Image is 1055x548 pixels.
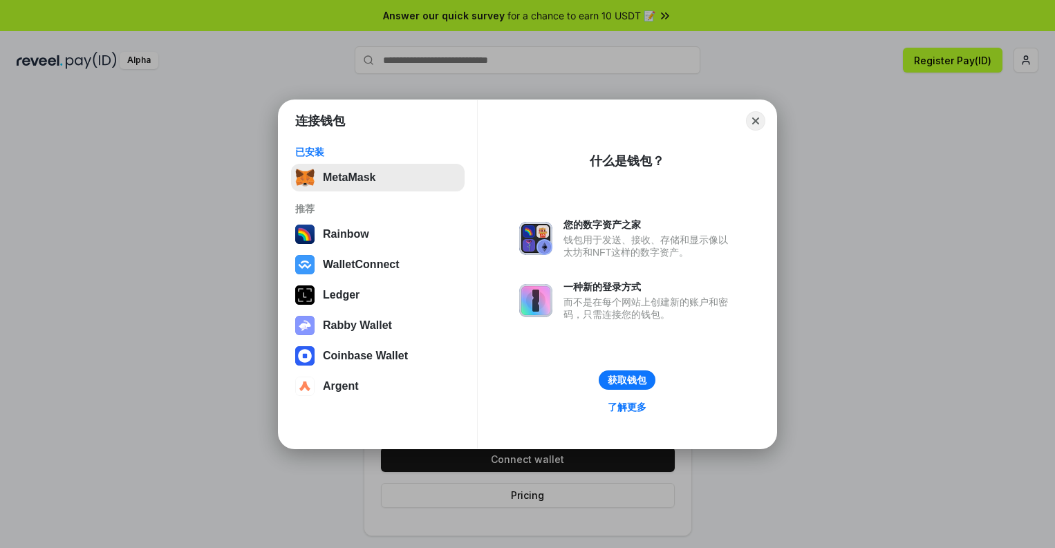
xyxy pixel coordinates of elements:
div: Argent [323,380,359,393]
div: Rainbow [323,228,369,240]
img: svg+xml,%3Csvg%20xmlns%3D%22http%3A%2F%2Fwww.w3.org%2F2000%2Fsvg%22%20fill%3D%22none%22%20viewBox... [295,316,315,335]
button: Rabby Wallet [291,312,465,339]
button: WalletConnect [291,251,465,278]
button: 获取钱包 [599,370,655,390]
h1: 连接钱包 [295,113,345,129]
button: Argent [291,372,465,400]
div: Coinbase Wallet [323,350,408,362]
div: Rabby Wallet [323,319,392,332]
img: svg+xml,%3Csvg%20width%3D%2228%22%20height%3D%2228%22%20viewBox%3D%220%200%2028%2028%22%20fill%3D... [295,346,315,366]
div: WalletConnect [323,258,400,271]
div: 而不是在每个网站上创建新的账户和密码，只需连接您的钱包。 [563,296,735,321]
img: svg+xml,%3Csvg%20width%3D%22120%22%20height%3D%22120%22%20viewBox%3D%220%200%20120%20120%22%20fil... [295,225,315,244]
div: 获取钱包 [608,374,646,386]
div: 已安装 [295,146,460,158]
img: svg+xml,%3Csvg%20width%3D%2228%22%20height%3D%2228%22%20viewBox%3D%220%200%2028%2028%22%20fill%3D... [295,255,315,274]
div: 钱包用于发送、接收、存储和显示像以太坊和NFT这样的数字资产。 [563,234,735,258]
div: MetaMask [323,171,375,184]
img: svg+xml,%3Csvg%20xmlns%3D%22http%3A%2F%2Fwww.w3.org%2F2000%2Fsvg%22%20fill%3D%22none%22%20viewBox... [519,284,552,317]
img: svg+xml,%3Csvg%20xmlns%3D%22http%3A%2F%2Fwww.w3.org%2F2000%2Fsvg%22%20width%3D%2228%22%20height%3... [295,285,315,305]
div: 了解更多 [608,401,646,413]
img: svg+xml,%3Csvg%20xmlns%3D%22http%3A%2F%2Fwww.w3.org%2F2000%2Fsvg%22%20fill%3D%22none%22%20viewBox... [519,222,552,255]
a: 了解更多 [599,398,655,416]
div: 什么是钱包？ [590,153,664,169]
div: 推荐 [295,202,460,215]
button: Coinbase Wallet [291,342,465,370]
div: 您的数字资产之家 [563,218,735,231]
button: MetaMask [291,164,465,191]
button: Rainbow [291,220,465,248]
div: Ledger [323,289,360,301]
img: svg+xml,%3Csvg%20fill%3D%22none%22%20height%3D%2233%22%20viewBox%3D%220%200%2035%2033%22%20width%... [295,168,315,187]
button: Close [746,111,765,131]
img: svg+xml,%3Csvg%20width%3D%2228%22%20height%3D%2228%22%20viewBox%3D%220%200%2028%2028%22%20fill%3D... [295,377,315,396]
button: Ledger [291,281,465,309]
div: 一种新的登录方式 [563,281,735,293]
